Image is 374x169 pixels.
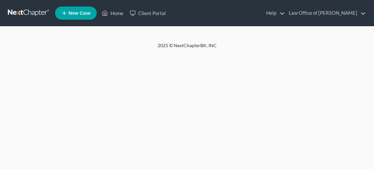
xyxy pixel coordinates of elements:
[263,7,285,19] a: Help
[127,7,169,19] a: Client Portal
[55,7,97,20] new-legal-case-button: New Case
[99,7,127,19] a: Home
[30,42,344,54] div: 2025 © NextChapterBK, INC
[285,7,366,19] a: Law Office of [PERSON_NAME]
